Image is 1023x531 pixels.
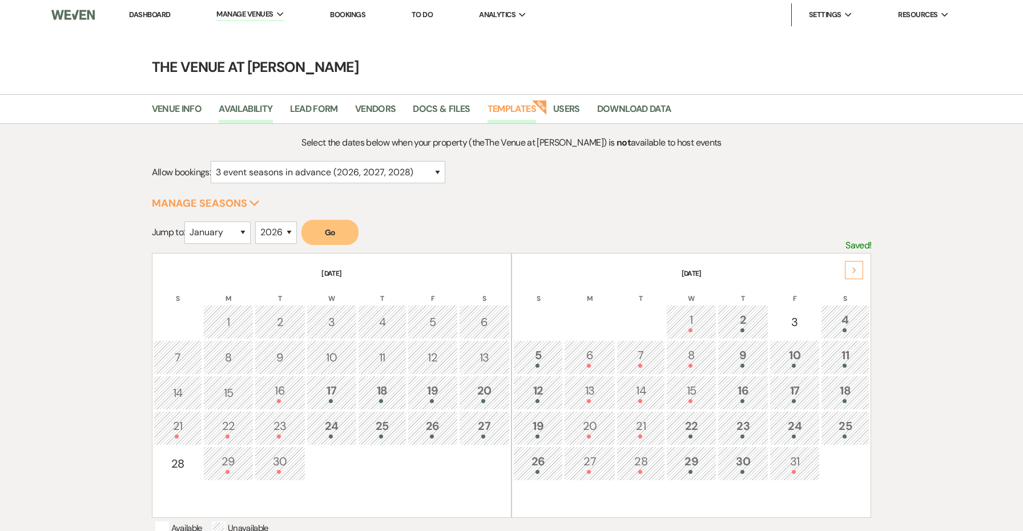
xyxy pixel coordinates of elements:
[513,255,869,279] th: [DATE]
[570,347,609,368] div: 6
[459,280,510,304] th: S
[672,417,710,439] div: 22
[313,313,350,331] div: 3
[465,417,504,439] div: 27
[718,280,768,304] th: T
[152,166,211,178] span: Allow bookings:
[290,102,338,123] a: Lead Form
[261,382,299,403] div: 16
[776,417,813,439] div: 24
[519,453,557,474] div: 26
[564,280,615,304] th: M
[414,417,451,439] div: 26
[330,10,365,19] a: Bookings
[364,313,401,331] div: 4
[776,313,813,331] div: 3
[770,280,819,304] th: F
[152,198,260,208] button: Manage Seasons
[219,102,272,123] a: Availability
[672,382,710,403] div: 15
[160,417,196,439] div: 21
[412,10,433,19] a: To Do
[261,417,299,439] div: 23
[465,349,504,366] div: 13
[809,9,841,21] span: Settings
[414,382,451,403] div: 19
[617,136,631,148] strong: not
[313,349,350,366] div: 10
[623,382,659,403] div: 14
[210,349,247,366] div: 8
[210,313,247,331] div: 1
[776,347,813,368] div: 10
[301,220,359,245] button: Go
[465,313,504,331] div: 6
[414,313,451,331] div: 5
[623,417,659,439] div: 21
[364,349,401,366] div: 11
[672,347,710,368] div: 8
[821,280,870,304] th: S
[203,280,253,304] th: M
[776,382,813,403] div: 17
[154,280,203,304] th: S
[776,453,813,474] div: 31
[414,349,451,366] div: 12
[413,102,470,123] a: Docs & Files
[724,417,762,439] div: 23
[210,384,247,401] div: 15
[672,311,710,332] div: 1
[160,384,196,401] div: 14
[623,453,659,474] div: 28
[827,417,864,439] div: 25
[241,135,782,150] p: Select the dates below when your property (the The Venue at [PERSON_NAME] ) is available to host ...
[210,417,247,439] div: 22
[465,382,504,403] div: 20
[570,417,609,439] div: 20
[51,3,95,27] img: Weven Logo
[827,311,864,332] div: 4
[160,455,196,472] div: 28
[408,280,457,304] th: F
[313,382,350,403] div: 17
[488,102,536,123] a: Templates
[519,417,557,439] div: 19
[255,280,305,304] th: T
[617,280,666,304] th: T
[597,102,671,123] a: Download Data
[479,9,515,21] span: Analytics
[553,102,580,123] a: Users
[724,382,762,403] div: 16
[827,382,864,403] div: 18
[307,280,356,304] th: W
[827,347,864,368] div: 11
[216,9,273,20] span: Manage Venues
[724,311,762,332] div: 2
[100,57,923,77] h4: The Venue at [PERSON_NAME]
[364,382,401,403] div: 18
[261,349,299,366] div: 9
[129,10,170,19] a: Dashboard
[531,99,547,115] strong: New
[261,313,299,331] div: 2
[570,382,609,403] div: 13
[623,347,659,368] div: 7
[355,102,396,123] a: Vendors
[154,255,510,279] th: [DATE]
[570,453,609,474] div: 27
[672,453,710,474] div: 29
[210,453,247,474] div: 29
[898,9,937,21] span: Resources
[845,238,871,253] p: Saved!
[724,453,762,474] div: 30
[152,226,185,238] span: Jump to:
[364,417,401,439] div: 25
[519,347,557,368] div: 5
[513,280,563,304] th: S
[313,417,350,439] div: 24
[261,453,299,474] div: 30
[358,280,407,304] th: T
[666,280,716,304] th: W
[724,347,762,368] div: 9
[519,382,557,403] div: 12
